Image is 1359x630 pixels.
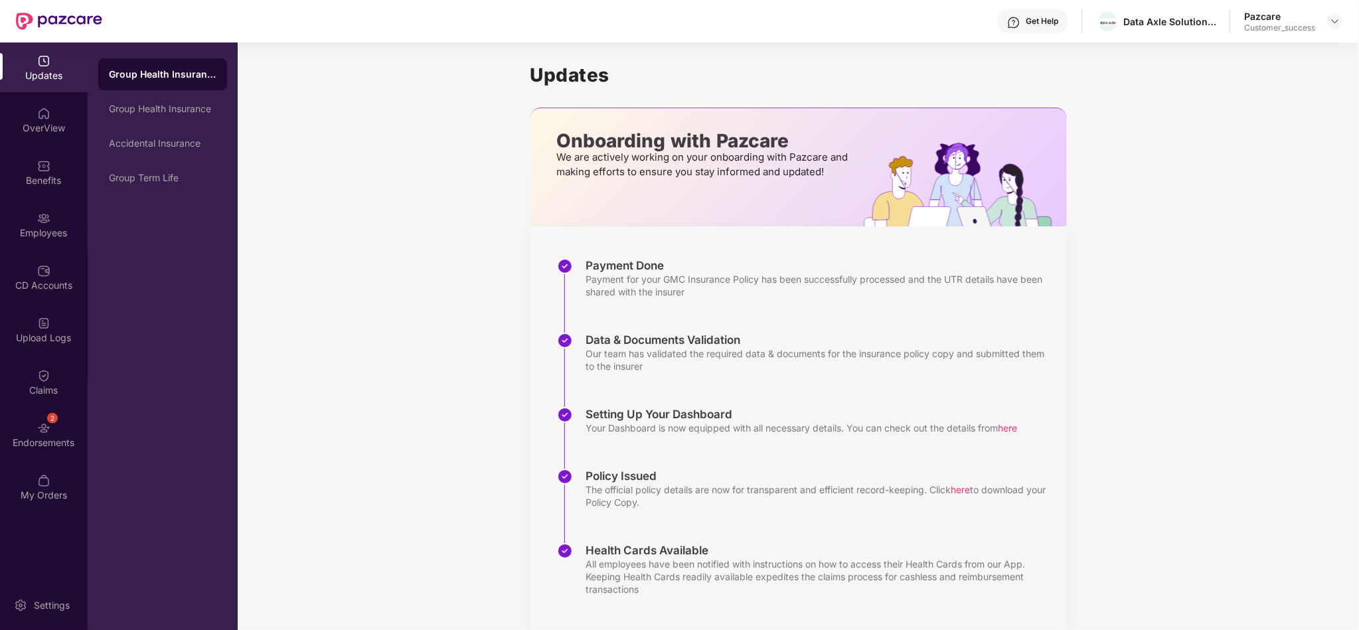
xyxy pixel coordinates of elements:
[586,407,1018,422] div: Setting Up Your Dashboard
[1123,15,1216,28] div: Data Axle Solutions Private Limited
[586,258,1054,273] div: Payment Done
[1026,16,1058,27] div: Get Help
[1330,16,1340,27] img: svg+xml;base64,PHN2ZyBpZD0iRHJvcGRvd24tMzJ4MzIiIHhtbG5zPSJodHRwOi8vd3d3LnczLm9yZy8yMDAwL3N2ZyIgd2...
[14,599,27,612] img: svg+xml;base64,PHN2ZyBpZD0iU2V0dGluZy0yMHgyMCIgeG1sbnM9Imh0dHA6Ly93d3cudzMub3JnLzIwMDAvc3ZnIiB3aW...
[586,273,1054,298] div: Payment for your GMC Insurance Policy has been successfully processed and the UTR details have be...
[586,333,1054,347] div: Data & Documents Validation
[557,469,573,485] img: svg+xml;base64,PHN2ZyBpZD0iU3RlcC1Eb25lLTMyeDMyIiB4bWxucz0iaHR0cDovL3d3dy53My5vcmcvMjAwMC9zdmciIH...
[37,264,50,277] img: svg+xml;base64,PHN2ZyBpZD0iQ0RfQWNjb3VudHMiIGRhdGEtbmFtZT0iQ0QgQWNjb3VudHMiIHhtbG5zPSJodHRwOi8vd3...
[37,107,50,120] img: svg+xml;base64,PHN2ZyBpZD0iSG9tZSIgeG1sbnM9Imh0dHA6Ly93d3cudzMub3JnLzIwMDAvc3ZnIiB3aWR0aD0iMjAiIG...
[37,54,50,68] img: svg+xml;base64,PHN2ZyBpZD0iVXBkYXRlZCIgeG1sbnM9Imh0dHA6Ly93d3cudzMub3JnLzIwMDAvc3ZnIiB3aWR0aD0iMj...
[586,483,1054,509] div: The official policy details are now for transparent and efficient record-keeping. Click to downlo...
[30,599,74,612] div: Settings
[37,317,50,330] img: svg+xml;base64,PHN2ZyBpZD0iVXBsb2FkX0xvZ3MiIGRhdGEtbmFtZT0iVXBsb2FkIExvZ3MiIHhtbG5zPSJodHRwOi8vd3...
[1244,10,1315,23] div: Pazcare
[586,422,1018,434] div: Your Dashboard is now equipped with all necessary details. You can check out the details from
[37,422,50,435] img: svg+xml;base64,PHN2ZyBpZD0iRW5kb3JzZW1lbnRzIiB4bWxucz0iaHR0cDovL3d3dy53My5vcmcvMjAwMC9zdmciIHdpZH...
[586,469,1054,483] div: Policy Issued
[557,258,573,274] img: svg+xml;base64,PHN2ZyBpZD0iU3RlcC1Eb25lLTMyeDMyIiB4bWxucz0iaHR0cDovL3d3dy53My5vcmcvMjAwMC9zdmciIH...
[557,407,573,423] img: svg+xml;base64,PHN2ZyBpZD0iU3RlcC1Eb25lLTMyeDMyIiB4bWxucz0iaHR0cDovL3d3dy53My5vcmcvMjAwMC9zdmciIH...
[37,369,50,382] img: svg+xml;base64,PHN2ZyBpZD0iQ2xhaW0iIHhtbG5zPSJodHRwOi8vd3d3LnczLm9yZy8yMDAwL3N2ZyIgd2lkdGg9IjIwIi...
[557,543,573,559] img: svg+xml;base64,PHN2ZyBpZD0iU3RlcC1Eb25lLTMyeDMyIiB4bWxucz0iaHR0cDovL3d3dy53My5vcmcvMjAwMC9zdmciIH...
[951,484,971,495] span: here
[47,413,58,424] div: 2
[999,422,1018,433] span: here
[586,558,1054,595] div: All employees have been notified with instructions on how to access their Health Cards from our A...
[586,347,1054,372] div: Our team has validated the required data & documents for the insurance policy copy and submitted ...
[557,150,852,179] p: We are actively working on your onboarding with Pazcare and making efforts to ensure you stay inf...
[557,333,573,349] img: svg+xml;base64,PHN2ZyBpZD0iU3RlcC1Eb25lLTMyeDMyIiB4bWxucz0iaHR0cDovL3d3dy53My5vcmcvMjAwMC9zdmciIH...
[109,173,216,183] div: Group Term Life
[109,138,216,149] div: Accidental Insurance
[864,143,1066,226] img: hrOnboarding
[37,212,50,225] img: svg+xml;base64,PHN2ZyBpZD0iRW1wbG95ZWVzIiB4bWxucz0iaHR0cDovL3d3dy53My5vcmcvMjAwMC9zdmciIHdpZHRoPS...
[109,104,216,114] div: Group Health Insurance
[109,68,216,81] div: Group Health Insurance
[37,474,50,487] img: svg+xml;base64,PHN2ZyBpZD0iTXlfT3JkZXJzIiBkYXRhLW5hbWU9Ik15IE9yZGVycyIgeG1sbnM9Imh0dHA6Ly93d3cudz...
[557,135,852,147] p: Onboarding with Pazcare
[1007,16,1020,29] img: svg+xml;base64,PHN2ZyBpZD0iSGVscC0zMngzMiIgeG1sbnM9Imh0dHA6Ly93d3cudzMub3JnLzIwMDAvc3ZnIiB3aWR0aD...
[37,159,50,173] img: svg+xml;base64,PHN2ZyBpZD0iQmVuZWZpdHMiIHhtbG5zPSJodHRwOi8vd3d3LnczLm9yZy8yMDAwL3N2ZyIgd2lkdGg9Ij...
[1098,19,1117,26] img: WhatsApp%20Image%202022-10-27%20at%2012.58.27.jpeg
[1244,23,1315,33] div: Customer_success
[586,543,1054,558] div: Health Cards Available
[530,64,1067,86] h1: Updates
[16,13,102,30] img: New Pazcare Logo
